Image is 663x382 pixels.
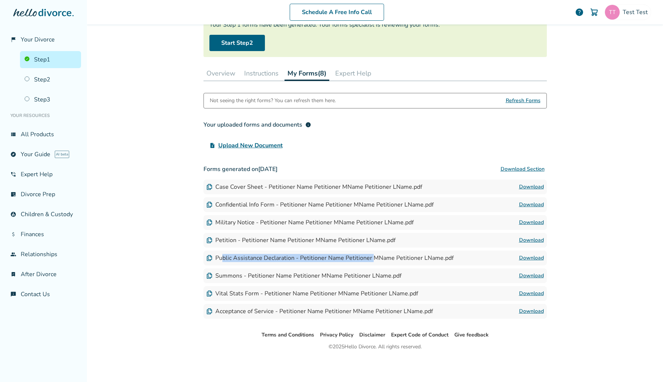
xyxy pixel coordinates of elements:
[10,231,16,237] span: attach_money
[519,218,544,227] a: Download
[206,273,212,279] img: Document
[519,254,544,262] a: Download
[506,93,541,108] span: Refresh Forms
[498,162,547,177] button: Download Section
[206,201,434,209] div: Confidential Info Form - Petitioner Name Petitioner MName Petitioner LName.pdf
[206,237,212,243] img: Document
[20,71,81,88] a: Step2
[206,218,414,227] div: Military Notice - Petitioner Name Petitioner MName Petitioner LName.pdf
[10,37,16,43] span: flag_2
[206,220,212,225] img: Document
[241,66,282,81] button: Instructions
[6,166,81,183] a: phone_in_talkExpert Help
[626,346,663,382] iframe: Chat Widget
[55,151,69,158] span: AI beta
[6,246,81,263] a: groupRelationships
[203,120,311,129] div: Your uploaded forms and documents
[10,271,16,277] span: bookmark_check
[519,236,544,245] a: Download
[6,146,81,163] a: exploreYour GuideAI beta
[519,307,544,316] a: Download
[209,143,215,148] span: upload_file
[21,36,55,44] span: Your Divorce
[290,4,384,21] a: Schedule A Free Info Call
[519,271,544,280] a: Download
[206,255,212,261] img: Document
[206,289,418,298] div: Vital Stats Form - Petitioner Name Petitioner MName Petitioner LName.pdf
[6,286,81,303] a: chat_infoContact Us
[6,126,81,143] a: view_listAll Products
[10,191,16,197] span: list_alt_check
[206,272,401,280] div: Summons - Petitioner Name Petitioner MName Petitioner LName.pdf
[10,291,16,297] span: chat_info
[10,171,16,177] span: phone_in_talk
[206,184,212,190] img: Document
[10,131,16,137] span: view_list
[575,8,584,17] a: help
[391,331,448,338] a: Expert Code of Conduct
[285,66,329,81] button: My Forms(8)
[206,183,422,191] div: Case Cover Sheet - Petitioner Name Petitioner MName Petitioner LName.pdf
[320,331,353,338] a: Privacy Policy
[210,93,336,108] div: Not seeing the right forms? You can refresh them here.
[206,291,212,296] img: Document
[10,251,16,257] span: group
[203,66,238,81] button: Overview
[206,202,212,208] img: Document
[10,151,16,157] span: explore
[206,236,396,244] div: Petition - Petitioner Name Petitioner MName Petitioner LName.pdf
[359,331,385,339] li: Disclaimer
[6,108,81,123] li: Your Resources
[519,200,544,209] a: Download
[6,186,81,203] a: list_alt_checkDivorce Prep
[218,141,283,150] span: Upload New Document
[20,51,81,68] a: Step1
[206,307,433,315] div: Acceptance of Service - Petitioner Name Petitioner MName Petitioner LName.pdf
[6,206,81,223] a: account_childChildren & Custody
[519,182,544,191] a: Download
[623,8,651,16] span: Test Test
[519,289,544,298] a: Download
[454,331,489,339] li: Give feedback
[6,266,81,283] a: bookmark_checkAfter Divorce
[6,226,81,243] a: attach_moneyFinances
[590,8,599,17] img: Cart
[262,331,314,338] a: Terms and Conditions
[305,122,311,128] span: info
[332,66,374,81] button: Expert Help
[203,162,547,177] h3: Forms generated on [DATE]
[206,308,212,314] img: Document
[209,35,265,51] a: Start Step2
[206,254,454,262] div: Public Assistance Declaration - Petitioner Name Petitioner MName Petitioner LName.pdf
[6,31,81,48] a: flag_2Your Divorce
[329,342,422,351] div: © 2025 Hello Divorce. All rights reserved.
[20,91,81,108] a: Step3
[10,211,16,217] span: account_child
[605,5,620,20] img: sephiroth.jedidiah@freedrops.org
